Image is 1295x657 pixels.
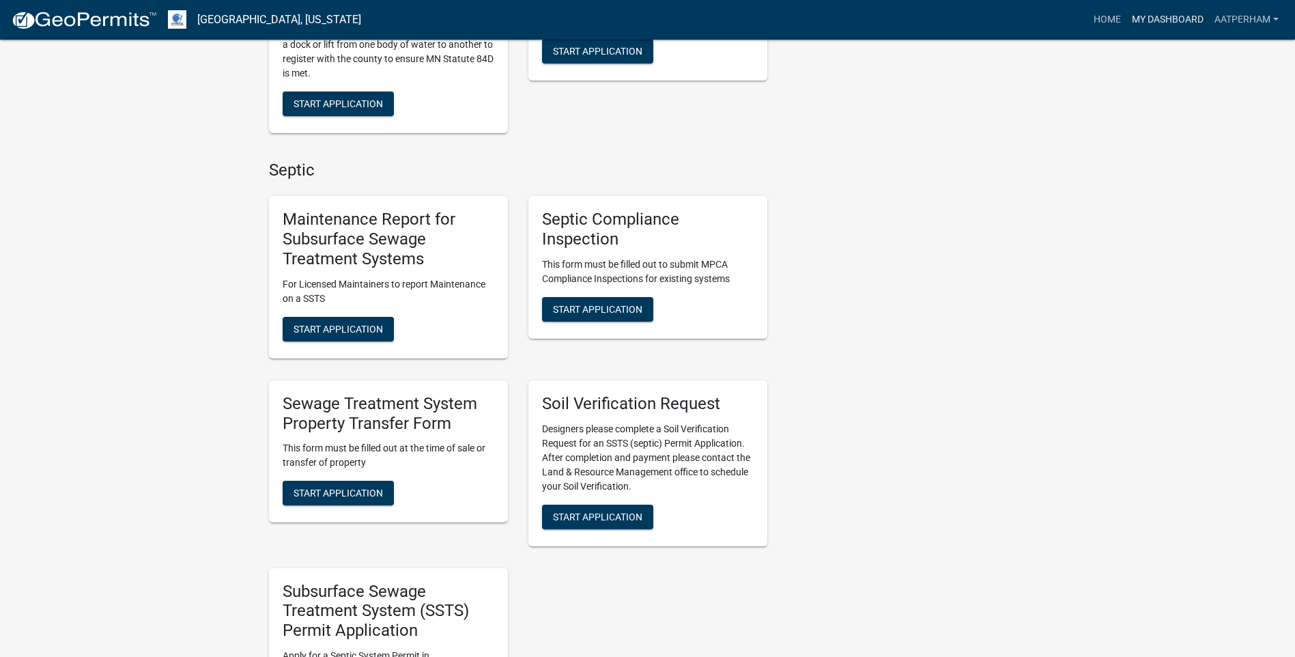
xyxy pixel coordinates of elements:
[542,422,754,494] p: Designers please complete a Soil Verification Request for an SSTS (septic) Permit Application. Af...
[553,304,642,315] span: Start Application
[542,39,653,64] button: Start Application
[542,297,653,322] button: Start Application
[294,323,383,334] span: Start Application
[283,317,394,341] button: Start Application
[1209,7,1284,33] a: AATPerham
[294,98,383,109] span: Start Application
[283,441,494,470] p: This form must be filled out at the time of sale or transfer of property
[283,277,494,306] p: For Licensed Maintainers to report Maintenance on a SSTS
[283,92,394,116] button: Start Application
[1126,7,1209,33] a: My Dashboard
[283,481,394,505] button: Start Application
[269,160,767,180] h4: Septic
[542,210,754,249] h5: Septic Compliance Inspection
[168,10,186,29] img: Otter Tail County, Minnesota
[553,46,642,57] span: Start Application
[294,488,383,499] span: Start Application
[197,8,361,31] a: [GEOGRAPHIC_DATA], [US_STATE]
[283,210,494,268] h5: Maintenance Report for Subsurface Sewage Treatment Systems
[542,394,754,414] h5: Soil Verification Request
[1088,7,1126,33] a: Home
[542,257,754,286] p: This form must be filled out to submit MPCA Compliance Inspections for existing systems
[283,582,494,641] h5: Subsurface Sewage Treatment System (SSTS) Permit Application
[283,394,494,434] h5: Sewage Treatment System Property Transfer Form
[553,511,642,522] span: Start Application
[542,505,653,529] button: Start Application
